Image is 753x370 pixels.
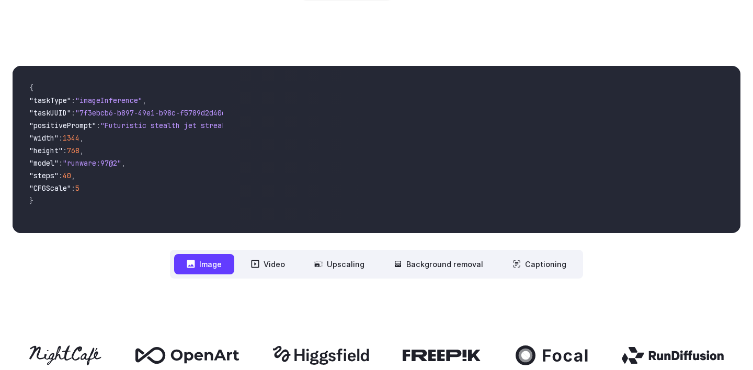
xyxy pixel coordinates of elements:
[142,96,146,105] span: ,
[29,108,71,118] span: "taskUUID"
[29,96,71,105] span: "taskType"
[302,254,377,274] button: Upscaling
[63,133,79,143] span: 1344
[63,158,121,168] span: "runware:97@2"
[100,121,481,130] span: "Futuristic stealth jet streaking through a neon-lit cityscape with glowing purple exhaust"
[238,254,298,274] button: Video
[63,171,71,180] span: 40
[71,108,75,118] span: :
[67,146,79,155] span: 768
[29,121,96,130] span: "positivePrompt"
[29,146,63,155] span: "height"
[59,158,63,168] span: :
[29,196,33,205] span: }
[75,183,79,193] span: 5
[59,133,63,143] span: :
[59,171,63,180] span: :
[96,121,100,130] span: :
[500,254,579,274] button: Captioning
[75,96,142,105] span: "imageInference"
[63,146,67,155] span: :
[71,96,75,105] span: :
[75,108,234,118] span: "7f3ebcb6-b897-49e1-b98c-f5789d2d40d7"
[71,171,75,180] span: ,
[29,183,71,193] span: "CFGScale"
[29,83,33,92] span: {
[174,254,234,274] button: Image
[71,183,75,193] span: :
[29,133,59,143] span: "width"
[381,254,496,274] button: Background removal
[121,158,125,168] span: ,
[29,171,59,180] span: "steps"
[79,146,84,155] span: ,
[79,133,84,143] span: ,
[29,158,59,168] span: "model"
